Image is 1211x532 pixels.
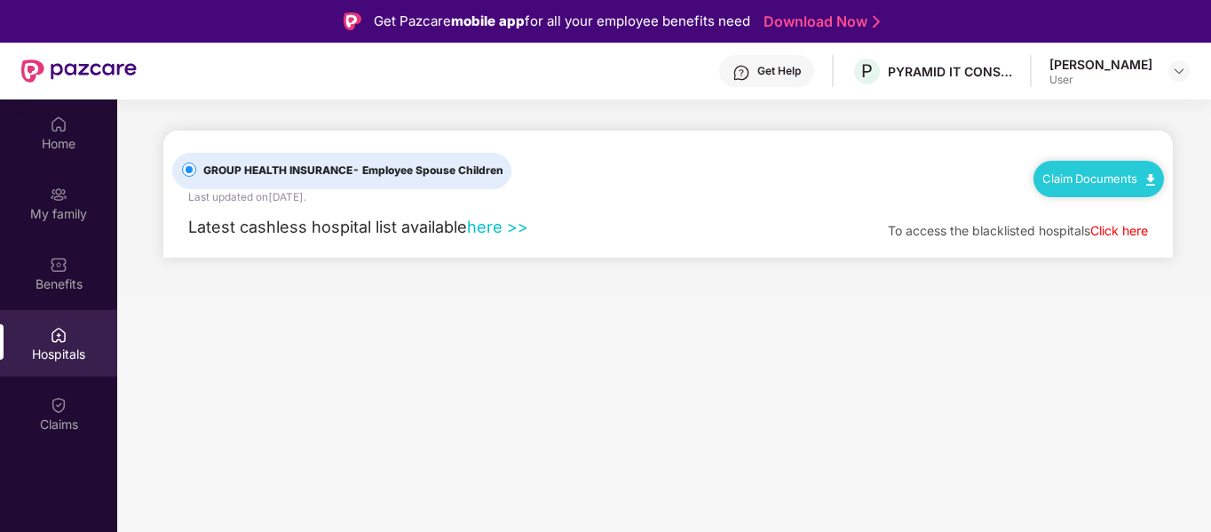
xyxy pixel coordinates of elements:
[888,63,1012,80] div: PYRAMID IT CONSULTING PRIVATE LIMITED
[1049,56,1152,73] div: [PERSON_NAME]
[451,12,525,29] strong: mobile app
[344,12,361,30] img: Logo
[50,115,67,133] img: svg+xml;base64,PHN2ZyBpZD0iSG9tZSIgeG1sbnM9Imh0dHA6Ly93d3cudzMub3JnLzIwMDAvc3ZnIiB3aWR0aD0iMjAiIG...
[757,64,801,78] div: Get Help
[50,256,67,274] img: svg+xml;base64,PHN2ZyBpZD0iQmVuZWZpdHMiIHhtbG5zPSJodHRwOi8vd3d3LnczLm9yZy8yMDAwL3N2ZyIgd2lkdGg9Ij...
[374,11,750,32] div: Get Pazcare for all your employee benefits need
[732,64,750,82] img: svg+xml;base64,PHN2ZyBpZD0iSGVscC0zMngzMiIgeG1sbnM9Imh0dHA6Ly93d3cudzMub3JnLzIwMDAvc3ZnIiB3aWR0aD...
[1049,73,1152,87] div: User
[188,189,306,206] div: Last updated on [DATE] .
[352,163,503,177] span: - Employee Spouse Children
[888,223,1090,238] span: To access the blacklisted hospitals
[188,217,467,236] span: Latest cashless hospital list available
[873,12,880,31] img: Stroke
[1172,64,1186,78] img: svg+xml;base64,PHN2ZyBpZD0iRHJvcGRvd24tMzJ4MzIiIHhtbG5zPSJodHRwOi8vd3d3LnczLm9yZy8yMDAwL3N2ZyIgd2...
[1090,223,1148,238] a: Click here
[764,12,875,31] a: Download Now
[861,60,873,82] span: P
[50,326,67,344] img: svg+xml;base64,PHN2ZyBpZD0iSG9zcGl0YWxzIiB4bWxucz0iaHR0cDovL3d3dy53My5vcmcvMjAwMC9zdmciIHdpZHRoPS...
[50,396,67,414] img: svg+xml;base64,PHN2ZyBpZD0iQ2xhaW0iIHhtbG5zPSJodHRwOi8vd3d3LnczLm9yZy8yMDAwL3N2ZyIgd2lkdGg9IjIwIi...
[196,163,511,179] span: GROUP HEALTH INSURANCE
[50,186,67,203] img: svg+xml;base64,PHN2ZyB3aWR0aD0iMjAiIGhlaWdodD0iMjAiIHZpZXdCb3g9IjAgMCAyMCAyMCIgZmlsbD0ibm9uZSIgeG...
[1146,174,1155,186] img: svg+xml;base64,PHN2ZyB4bWxucz0iaHR0cDovL3d3dy53My5vcmcvMjAwMC9zdmciIHdpZHRoPSIxMC40IiBoZWlnaHQ9Ij...
[21,60,137,83] img: New Pazcare Logo
[1042,171,1155,186] a: Claim Documents
[467,217,528,236] a: here >>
